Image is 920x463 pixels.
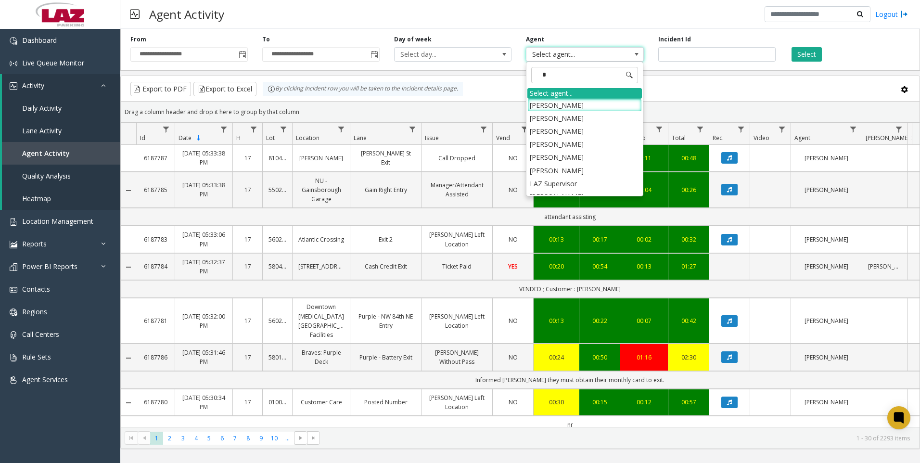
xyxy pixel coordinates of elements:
span: Agent Activity [22,149,70,158]
div: 01:27 [674,262,703,271]
span: Select agent... [526,48,620,61]
a: 17 [239,262,256,271]
a: 00:32 [674,235,703,244]
a: Agent Filter Menu [847,123,860,136]
div: 00:54 [585,262,614,271]
img: 'icon' [10,60,17,67]
a: Lane Filter Menu [406,123,419,136]
a: 00:17 [585,235,614,244]
a: Lot Filter Menu [277,123,290,136]
span: Live Queue Monitor [22,58,84,67]
div: Drag a column header and drop it here to group by that column [121,103,920,120]
div: 00:57 [674,398,703,407]
label: Agent [526,35,544,44]
a: [STREET_ADDRESS] [298,262,344,271]
a: 00:30 [539,398,573,407]
a: 550241 [268,185,286,194]
li: [PERSON_NAME] [527,112,642,125]
span: Go to the next page [294,431,307,445]
span: Lane Activity [22,126,62,135]
span: [PERSON_NAME] [866,134,909,142]
a: Ticket Paid [427,262,486,271]
a: 6187784 [142,262,169,271]
a: 00:13 [626,262,662,271]
a: [PERSON_NAME] Left Location [427,312,486,330]
div: 00:13 [539,316,573,325]
a: 02:30 [674,353,703,362]
a: [PERSON_NAME] [797,316,856,325]
span: NO [509,317,518,325]
span: NO [509,235,518,244]
span: Page 6 [216,432,229,445]
span: Vend [496,134,510,142]
div: 00:04 [626,185,662,194]
a: 810436 [268,154,286,163]
a: 17 [239,154,256,163]
a: [DATE] 05:33:38 PM [181,180,227,199]
a: Heatmap [2,187,120,210]
a: 6187780 [142,398,169,407]
a: Date Filter Menu [217,123,230,136]
a: [DATE] 05:31:46 PM [181,348,227,366]
a: NU - Gainsborough Garage [298,176,344,204]
a: 560285 [268,316,286,325]
a: Id Filter Menu [160,123,173,136]
a: Vend Filter Menu [518,123,531,136]
a: [PERSON_NAME] [298,154,344,163]
span: NO [509,353,518,361]
span: Dashboard [22,36,57,45]
a: [PERSON_NAME] St Exit [356,149,415,167]
a: NO [498,154,527,163]
span: Activity [22,81,44,90]
a: 00:48 [674,154,703,163]
span: Page 3 [177,432,190,445]
div: 00:42 [674,316,703,325]
span: Page 7 [229,432,242,445]
a: NO [498,353,527,362]
a: Cash Credit Exit [356,262,415,271]
span: Toggle popup [369,48,379,61]
a: 00:50 [585,353,614,362]
span: Location [296,134,319,142]
img: 'icon' [10,331,17,339]
a: 580120 [268,353,286,362]
img: 'icon' [10,263,17,271]
span: Go to the next page [297,434,305,442]
a: Rec. Filter Menu [735,123,748,136]
a: Collapse Details [121,354,136,362]
kendo-pager-info: 1 - 30 of 2293 items [326,434,910,442]
a: Daily Activity [2,97,120,119]
a: Logout [875,9,908,19]
a: [PERSON_NAME] [868,262,902,271]
a: 00:22 [585,316,614,325]
a: Atlantic Crossing [298,235,344,244]
span: Agent [794,134,810,142]
li: [PERSON_NAME] [527,151,642,164]
a: Agent Activity [2,142,120,165]
button: Export to PDF [130,82,191,96]
a: 580413 [268,262,286,271]
a: 010016 [268,398,286,407]
span: Reports [22,239,47,248]
a: NO [498,235,527,244]
a: Collapse Details [121,399,136,407]
a: Purple - Battery Exit [356,353,415,362]
img: pageIcon [130,2,140,26]
span: Call Centers [22,330,59,339]
a: 00:15 [585,398,614,407]
img: 'icon' [10,82,17,90]
button: Select [792,47,822,62]
a: 6187787 [142,154,169,163]
li: [PERSON_NAME] [527,99,642,112]
img: infoIcon.svg [268,85,275,93]
a: Posted Number [356,398,415,407]
a: 00:13 [539,235,573,244]
div: 00:20 [539,262,573,271]
li: [PERSON_NAME] [527,138,642,151]
div: 00:02 [626,235,662,244]
div: Select agent... [527,88,642,99]
a: 00:24 [539,353,573,362]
